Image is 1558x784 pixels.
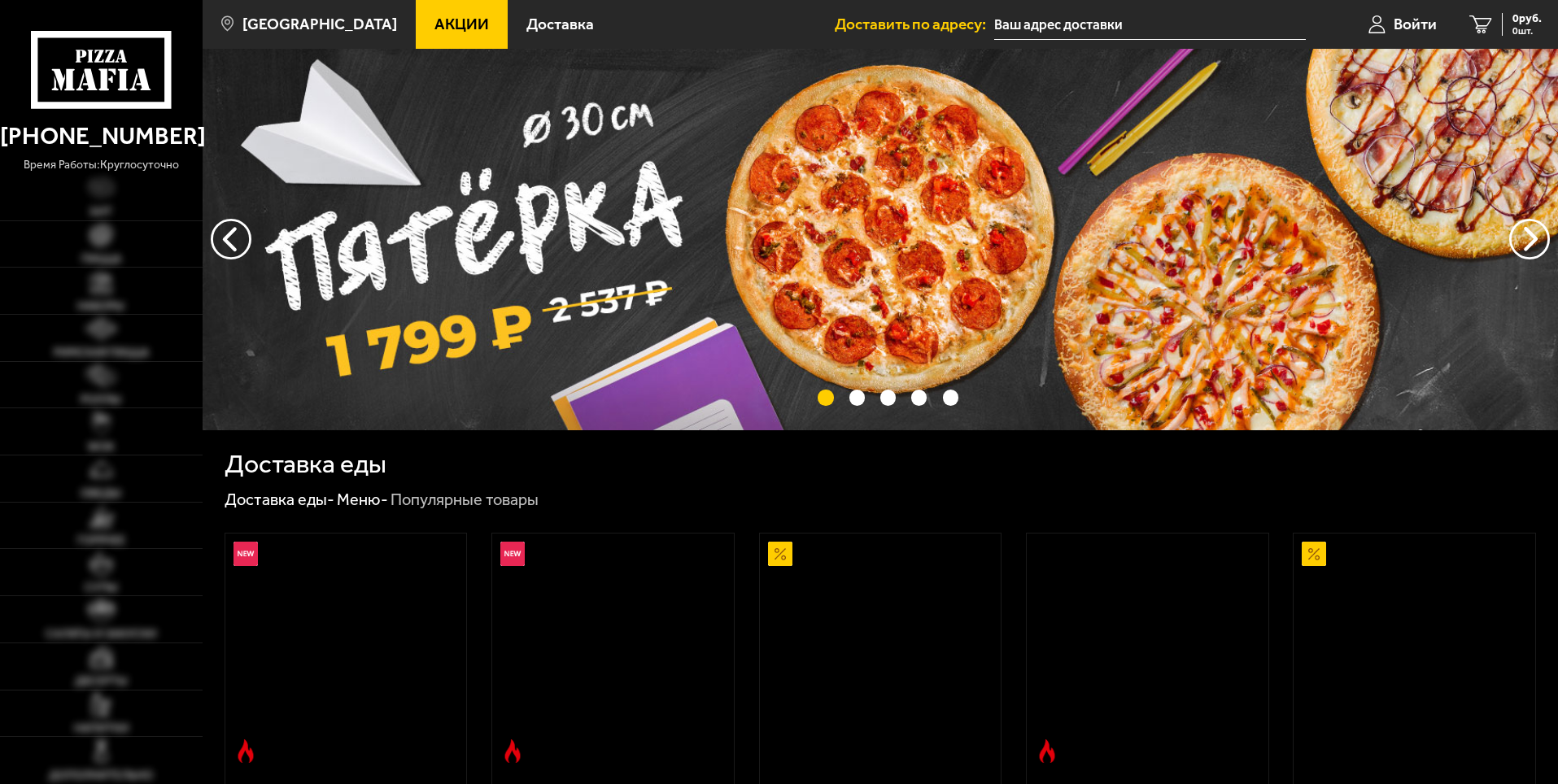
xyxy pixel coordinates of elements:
button: точки переключения [911,390,927,405]
span: Наборы [77,300,124,311]
button: следующий [211,219,251,259]
span: Десерты [75,675,128,686]
button: предыдущий [1509,219,1550,259]
img: Новинка [233,542,258,566]
span: 0 руб. [1512,13,1542,24]
span: Салаты и закуски [46,628,156,639]
h1: Доставка еды [225,451,386,477]
a: Острое блюдоБиф чили 25 см (толстое с сыром) [1027,534,1268,771]
a: Меню- [337,490,388,509]
span: Римская пицца [54,346,149,358]
img: Акционный [768,542,792,566]
button: точки переключения [880,390,896,405]
a: АкционныйАль-Шам 25 см (тонкое тесто) [760,534,1002,771]
a: АкционныйПепперони 25 см (толстое с сыром) [1294,534,1535,771]
span: Дополнительно [49,769,153,781]
div: Популярные товары [391,490,539,511]
img: Острое блюдо [500,739,525,764]
button: точки переключения [849,390,865,405]
a: Доставка еды- [225,490,334,509]
span: 0 шт. [1512,26,1542,36]
a: НовинкаОстрое блюдоРимская с креветками [225,534,467,771]
img: Острое блюдо [1035,739,1059,764]
input: Ваш адрес доставки [994,10,1306,40]
span: WOK [88,441,115,452]
span: Обеды [81,487,121,499]
span: Супы [85,581,118,593]
span: Акции [434,16,489,32]
span: Хит [89,206,112,217]
button: точки переключения [818,390,833,405]
a: НовинкаОстрое блюдоРимская с мясным ассорти [492,534,734,771]
span: Пицца [81,253,121,264]
img: Акционный [1302,542,1326,566]
span: Горячее [77,534,125,546]
span: Роллы [81,394,121,405]
span: Напитки [74,722,129,734]
span: Доставка [526,16,594,32]
button: точки переключения [943,390,958,405]
img: Острое блюдо [233,739,258,764]
span: Войти [1394,16,1437,32]
span: [GEOGRAPHIC_DATA] [242,16,397,32]
span: Доставить по адресу: [835,16,994,32]
img: Новинка [500,542,525,566]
